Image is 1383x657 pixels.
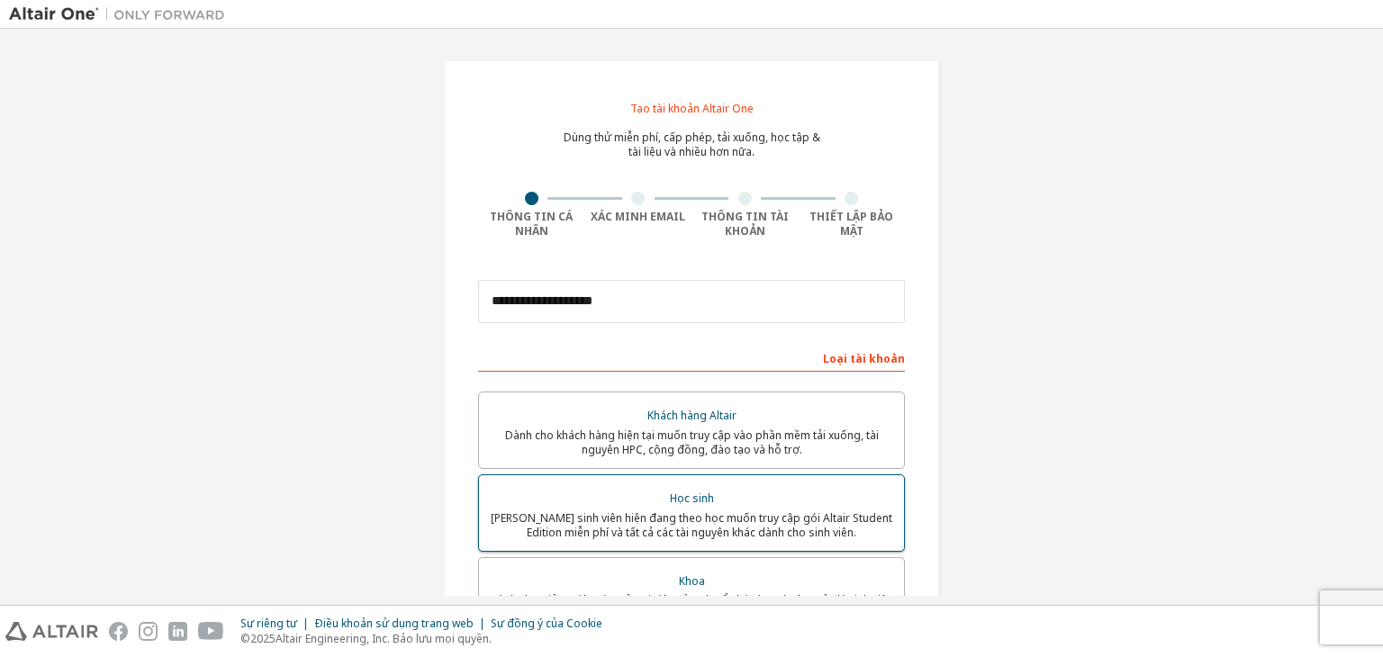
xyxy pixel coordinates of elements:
[628,144,755,159] font: tài liệu và nhiều hơn nữa.
[591,209,685,224] font: Xác minh Email
[679,573,705,589] font: Khoa
[490,209,573,238] font: Thông tin cá nhân
[491,616,602,631] font: Sự đồng ý của Cookie
[809,209,893,238] font: Thiết lập bảo mật
[701,209,789,238] font: Thông tin tài khoản
[314,616,474,631] font: Điều khoản sử dụng trang web
[823,351,905,366] font: Loại tài khoản
[5,622,98,641] img: altair_logo.svg
[276,631,492,646] font: Altair Engineering, Inc. Bảo lưu mọi quyền.
[240,616,297,631] font: Sự riêng tư
[139,622,158,641] img: instagram.svg
[647,408,737,423] font: Khách hàng Altair
[630,101,754,116] font: Tạo tài khoản Altair One
[240,631,250,646] font: ©
[491,510,892,540] font: [PERSON_NAME] sinh viên hiện đang theo học muốn truy cập gói Altair Student Edition miễn phí và t...
[490,592,893,622] font: Dành cho giảng viên và quản trị viên của các tổ chức học thuật quản lý sinh viên và truy cập phần...
[505,427,879,457] font: Dành cho khách hàng hiện tại muốn truy cập vào phần mềm tải xuống, tài nguyên HPC, cộng đồng, đào...
[109,622,128,641] img: facebook.svg
[670,490,714,506] font: Học sinh
[564,130,820,145] font: Dùng thử miễn phí, cấp phép, tải xuống, học tập &
[250,631,276,646] font: 2025
[198,622,224,641] img: youtube.svg
[168,622,187,641] img: linkedin.svg
[9,5,234,23] img: Altair One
